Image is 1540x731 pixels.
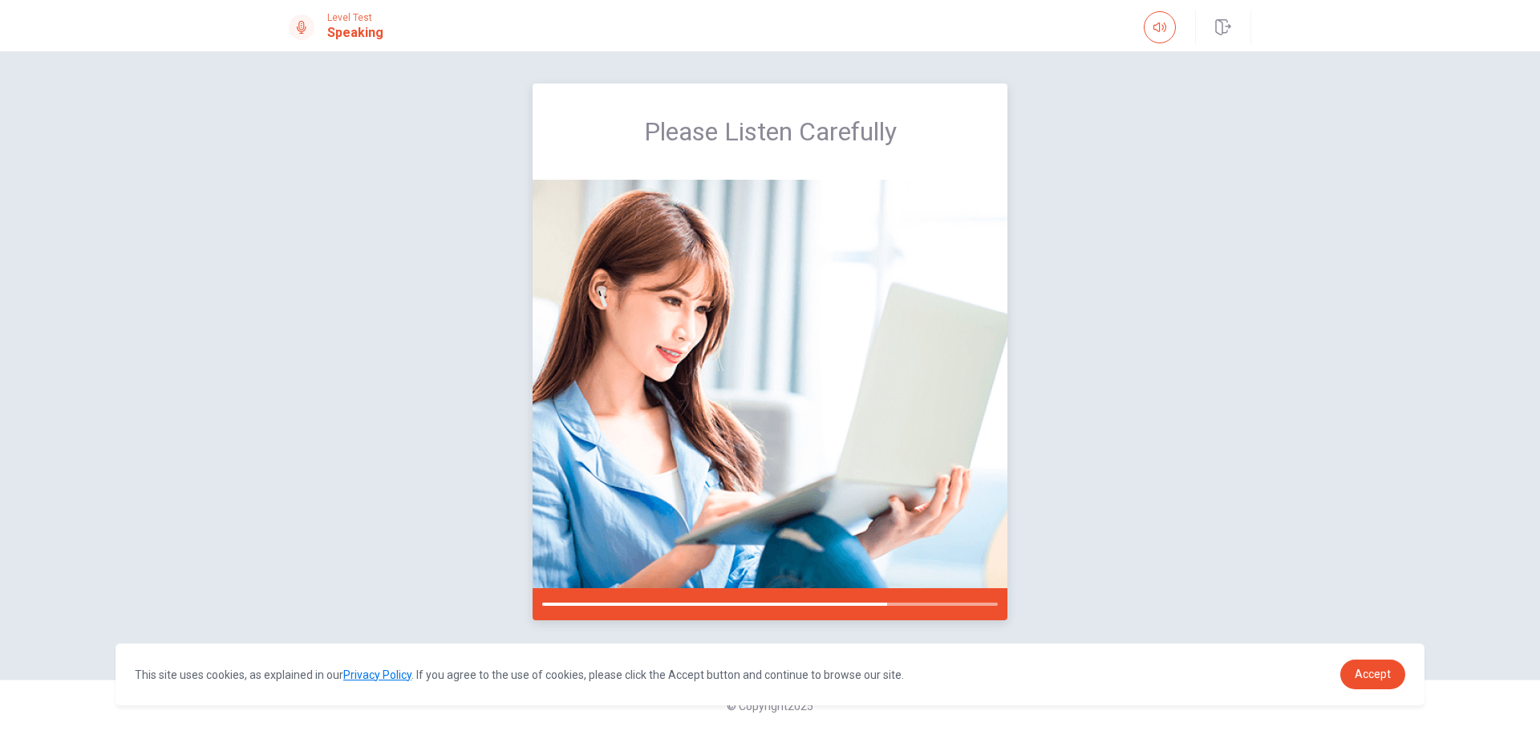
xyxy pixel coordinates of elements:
span: This site uses cookies, as explained in our . If you agree to the use of cookies, please click th... [135,668,904,681]
a: Privacy Policy [343,668,411,681]
a: dismiss cookie message [1340,660,1405,689]
img: listen carefully [533,180,1007,588]
div: cookieconsent [115,644,1424,705]
h1: Speaking [327,23,383,43]
span: Accept [1355,668,1391,680]
span: Level Test [327,12,383,23]
span: Please Listen Carefully [644,116,897,148]
span: © Copyright 2025 [727,700,813,713]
